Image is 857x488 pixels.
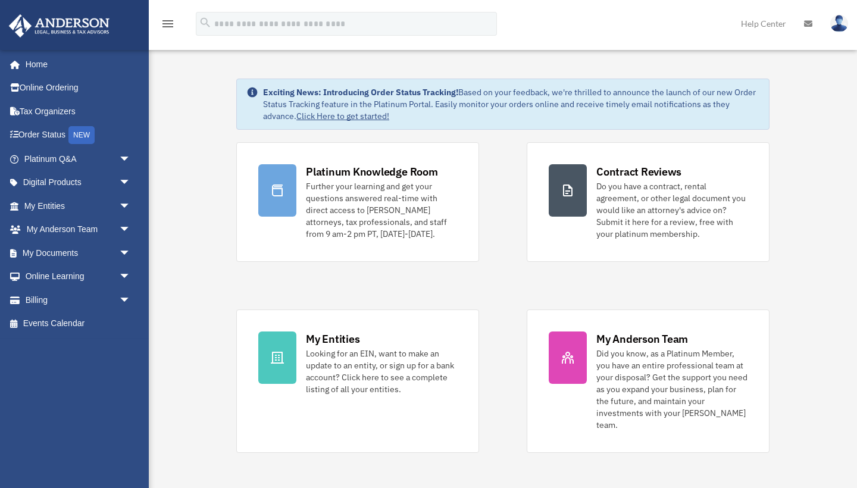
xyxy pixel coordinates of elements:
span: arrow_drop_down [119,218,143,242]
strong: Exciting News: Introducing Order Status Tracking! [263,87,458,98]
span: arrow_drop_down [119,147,143,171]
a: Home [8,52,143,76]
div: Looking for an EIN, want to make an update to an entity, or sign up for a bank account? Click her... [306,348,457,395]
span: arrow_drop_down [119,288,143,312]
a: Click Here to get started! [296,111,389,121]
a: Platinum Q&Aarrow_drop_down [8,147,149,171]
i: search [199,16,212,29]
a: My Anderson Teamarrow_drop_down [8,218,149,242]
div: Did you know, as a Platinum Member, you have an entire professional team at your disposal? Get th... [596,348,747,431]
span: arrow_drop_down [119,194,143,218]
a: Events Calendar [8,312,149,336]
img: User Pic [830,15,848,32]
div: Based on your feedback, we're thrilled to announce the launch of our new Order Status Tracking fe... [263,86,759,122]
a: My Entities Looking for an EIN, want to make an update to an entity, or sign up for a bank accoun... [236,309,479,453]
div: Platinum Knowledge Room [306,164,438,179]
div: Further your learning and get your questions answered real-time with direct access to [PERSON_NAM... [306,180,457,240]
a: My Anderson Team Did you know, as a Platinum Member, you have an entire professional team at your... [527,309,770,453]
i: menu [161,17,175,31]
div: My Entities [306,331,359,346]
a: Contract Reviews Do you have a contract, rental agreement, or other legal document you would like... [527,142,770,262]
div: Do you have a contract, rental agreement, or other legal document you would like an attorney's ad... [596,180,747,240]
img: Anderson Advisors Platinum Portal [5,14,113,37]
span: arrow_drop_down [119,241,143,265]
a: Online Ordering [8,76,149,100]
span: arrow_drop_down [119,265,143,289]
a: My Documentsarrow_drop_down [8,241,149,265]
a: menu [161,21,175,31]
a: Tax Organizers [8,99,149,123]
a: Platinum Knowledge Room Further your learning and get your questions answered real-time with dire... [236,142,479,262]
a: My Entitiesarrow_drop_down [8,194,149,218]
div: My Anderson Team [596,331,688,346]
a: Digital Productsarrow_drop_down [8,171,149,195]
a: Order StatusNEW [8,123,149,148]
div: Contract Reviews [596,164,681,179]
span: arrow_drop_down [119,171,143,195]
a: Online Learningarrow_drop_down [8,265,149,289]
a: Billingarrow_drop_down [8,288,149,312]
div: NEW [68,126,95,144]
